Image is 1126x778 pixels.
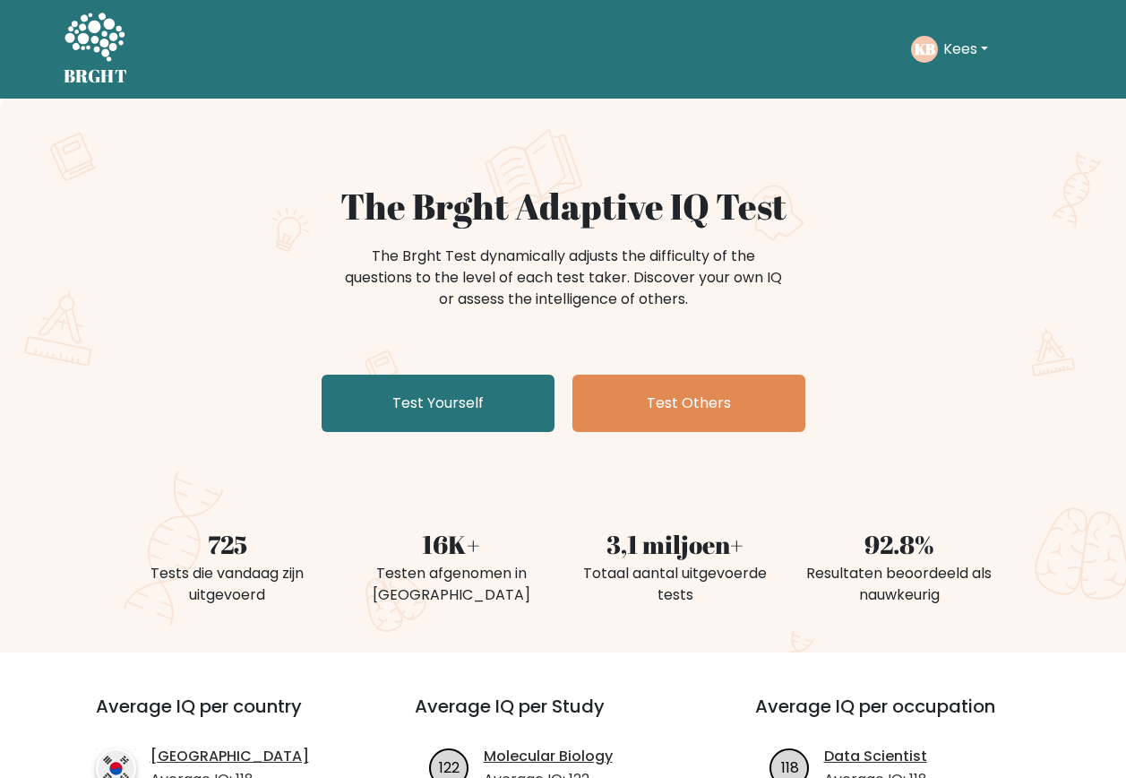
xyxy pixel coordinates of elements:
[574,563,777,606] div: Totaal aantal uitgevoerde tests
[126,563,329,606] div: Tests die vandaag zijn uitgevoerd
[484,746,613,767] a: Molecular Biology
[572,375,805,432] a: Test Others
[415,696,712,739] h3: Average IQ per Study
[96,696,350,739] h3: Average IQ per country
[126,525,329,563] div: 725
[64,65,128,87] h5: BRGHT
[798,525,1001,563] div: 92.8%
[824,746,927,767] a: Data Scientist
[574,525,777,563] div: 3,1 miljoen+
[350,563,553,606] div: Testen afgenomen in [GEOGRAPHIC_DATA]
[150,746,309,767] a: [GEOGRAPHIC_DATA]
[439,756,460,777] text: 122
[350,525,553,563] div: 16K+
[64,7,128,91] a: BRGHT
[938,38,993,61] button: Kees
[126,185,1001,228] h1: The Brght Adaptive IQ Test
[340,246,787,310] div: The Brght Test dynamically adjusts the difficulty of the questions to the level of each test take...
[755,696,1053,739] h3: Average IQ per occupation
[914,39,934,59] text: KB
[780,756,798,777] text: 118
[798,563,1001,606] div: Resultaten beoordeeld als nauwkeurig
[322,375,554,432] a: Test Yourself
